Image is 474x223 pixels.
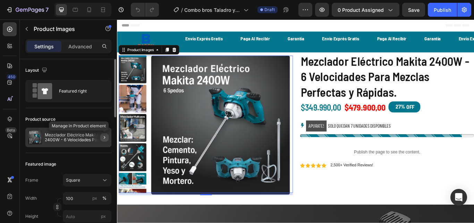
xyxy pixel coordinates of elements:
div: Product source [25,116,56,122]
div: Featured right [59,83,101,99]
p: Advanced [68,43,92,50]
label: Height [25,213,38,220]
p: Publish the page to see the content. [213,151,416,158]
input: px [63,210,111,223]
p: Product Images [34,25,93,33]
button: % [91,194,99,202]
img: product feature img [28,130,42,144]
span: Combo bros Taladro y Pulidora [184,6,241,14]
p: Envío Exprés Gratis [398,18,442,28]
label: Width [25,195,37,201]
span: Draft [264,7,275,13]
button: 7 [3,3,52,17]
div: 450 [7,74,17,80]
p: 7 [45,6,49,14]
label: Frame [25,177,38,183]
div: Layout [25,66,49,75]
div: % [102,195,107,201]
div: Product Images [10,32,44,39]
span: px [101,214,106,219]
span: Square [66,177,80,183]
span: / [181,6,183,14]
span: Save [408,7,420,13]
p: 2,500+ Verified Reviews! [249,167,298,173]
p: Mezclador Eléctrico Makita 2400W - 6 Velocidades Para Mezclas Perfectas y Rápidas. [45,133,109,142]
button: Publish [428,3,457,17]
div: Publish [434,6,451,14]
div: Open Intercom Messenger [450,189,467,206]
div: Undo/Redo [131,3,159,17]
div: Beta [5,127,17,133]
iframe: Design area [117,19,474,223]
div: $349.990,00 [213,96,262,110]
button: px [100,194,109,202]
button: Save [402,3,425,17]
div: Featured image [25,161,56,167]
p: Settings [34,43,54,50]
button: 0 product assigned [332,3,399,17]
div: $479.900,00 [265,96,314,110]
div: OFF [336,97,348,107]
h1: Mezclador Eléctrico Makita 2400W - 6 Velocidades Para Mezclas Perfectas y Rápidas. [213,39,416,94]
p: SOLO QUEDAN 7 UNIDADES DISPONIBLES [220,118,319,131]
mark: APURATE! [220,118,244,131]
p: Garantía [358,18,378,28]
span: 0 product assigned [338,6,384,14]
div: px [92,195,97,201]
input: px% [63,192,111,205]
button: Square [63,174,111,186]
div: 27% [324,97,336,106]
